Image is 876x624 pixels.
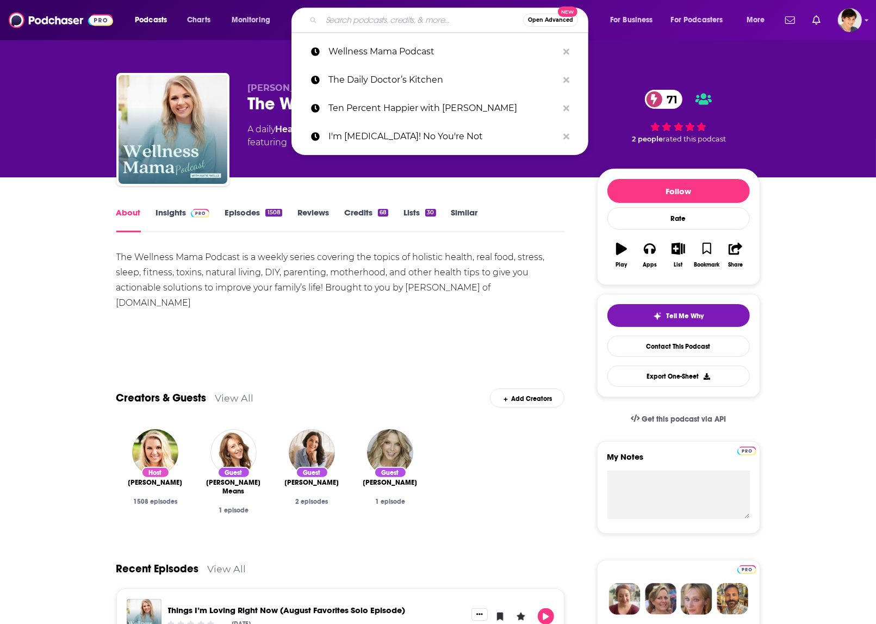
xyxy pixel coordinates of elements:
span: rated this podcast [663,135,726,143]
span: [PERSON_NAME] [248,83,326,93]
span: New [558,7,577,17]
a: Show notifications dropdown [781,11,799,29]
img: Podchaser Pro [737,447,756,455]
img: Podchaser Pro [191,209,210,218]
p: Wellness Mama Podcast [328,38,558,66]
a: Dr. Molly Maloof [285,478,339,487]
div: 68 [378,209,388,217]
span: Logged in as bethwouldknow [838,8,862,32]
span: More [747,13,765,28]
img: Dr. Casey Means [210,429,257,475]
a: About [116,207,141,232]
button: Show More Button [471,608,488,620]
a: Reviews [297,207,329,232]
button: List [664,236,692,275]
button: tell me why sparkleTell Me Why [607,304,750,327]
a: Pro website [737,564,756,574]
a: Dr. Casey Means [203,478,264,496]
a: Pro website [737,445,756,455]
img: Jules Profile [681,583,712,615]
a: Creators & Guests [116,391,207,405]
p: The Daily Doctor’s Kitchen [328,66,558,94]
span: 71 [656,90,683,109]
span: Tell Me Why [666,312,704,320]
button: open menu [127,11,181,29]
button: open menu [664,11,739,29]
button: open menu [602,11,667,29]
span: For Podcasters [671,13,723,28]
img: User Profile [838,8,862,32]
span: [PERSON_NAME] [285,478,339,487]
img: Dr. Amie Hornaman [367,429,413,475]
div: Guest [296,467,328,478]
div: 1508 episodes [125,498,186,505]
a: Lists30 [403,207,436,232]
div: 71 2 peoplerated this podcast [597,83,760,150]
div: A daily podcast [248,123,433,149]
span: Get this podcast via API [642,415,726,424]
button: Play [607,236,636,275]
div: Bookmark [694,262,719,268]
img: Katie Wells [132,429,178,475]
div: 1508 [265,209,282,217]
img: tell me why sparkle [653,312,662,320]
a: I'm [MEDICAL_DATA]! No You're Not [291,122,588,151]
span: Open Advanced [528,17,573,23]
a: Show notifications dropdown [808,11,825,29]
span: Monitoring [232,13,270,28]
div: 30 [425,209,436,217]
a: The Daily Doctor’s Kitchen [291,66,588,94]
img: Podchaser Pro [737,565,756,574]
div: Rate [607,207,750,230]
img: Barbara Profile [645,583,676,615]
img: Dr. Molly Maloof [289,429,335,475]
div: Share [728,262,743,268]
div: Guest [374,467,407,478]
span: [PERSON_NAME] [363,478,418,487]
span: [PERSON_NAME] Means [203,478,264,496]
a: Ten Percent Happier with [PERSON_NAME] [291,94,588,122]
a: Katie Wells [128,478,183,487]
div: 1 episode [360,498,421,505]
a: Credits68 [344,207,388,232]
span: Charts [187,13,210,28]
span: Podcasts [135,13,167,28]
a: Contact This Podcast [607,336,750,357]
a: InsightsPodchaser Pro [156,207,210,232]
a: 71 [645,90,683,109]
img: Jon Profile [717,583,748,615]
img: The Wellness Mama Podcast [119,75,227,184]
div: Guest [218,467,250,478]
div: Host [141,467,170,478]
span: For Business [610,13,653,28]
a: Health [276,124,306,134]
div: 1 episode [203,506,264,514]
div: 2 episodes [282,498,343,505]
p: Ten Percent Happier with Dan Harris [328,94,558,122]
button: open menu [224,11,284,29]
img: Podchaser - Follow, Share and Rate Podcasts [9,10,113,30]
a: Similar [451,207,478,232]
div: The Wellness Mama Podcast is a weekly series covering the topics of holistic health, real food, s... [116,250,565,311]
button: Open AdvancedNew [523,14,578,27]
button: Show profile menu [838,8,862,32]
a: Wellness Mama Podcast [291,38,588,66]
input: Search podcasts, credits, & more... [321,11,523,29]
div: Search podcasts, credits, & more... [302,8,599,33]
img: Sydney Profile [609,583,641,615]
button: Export One-Sheet [607,366,750,387]
button: Follow [607,179,750,203]
button: Apps [636,236,664,275]
p: I'm ADHD! No You're Not [328,122,558,151]
div: Add Creators [490,388,564,407]
button: Share [721,236,749,275]
div: Apps [643,262,657,268]
a: Get this podcast via API [622,406,735,433]
a: View All [215,392,254,404]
